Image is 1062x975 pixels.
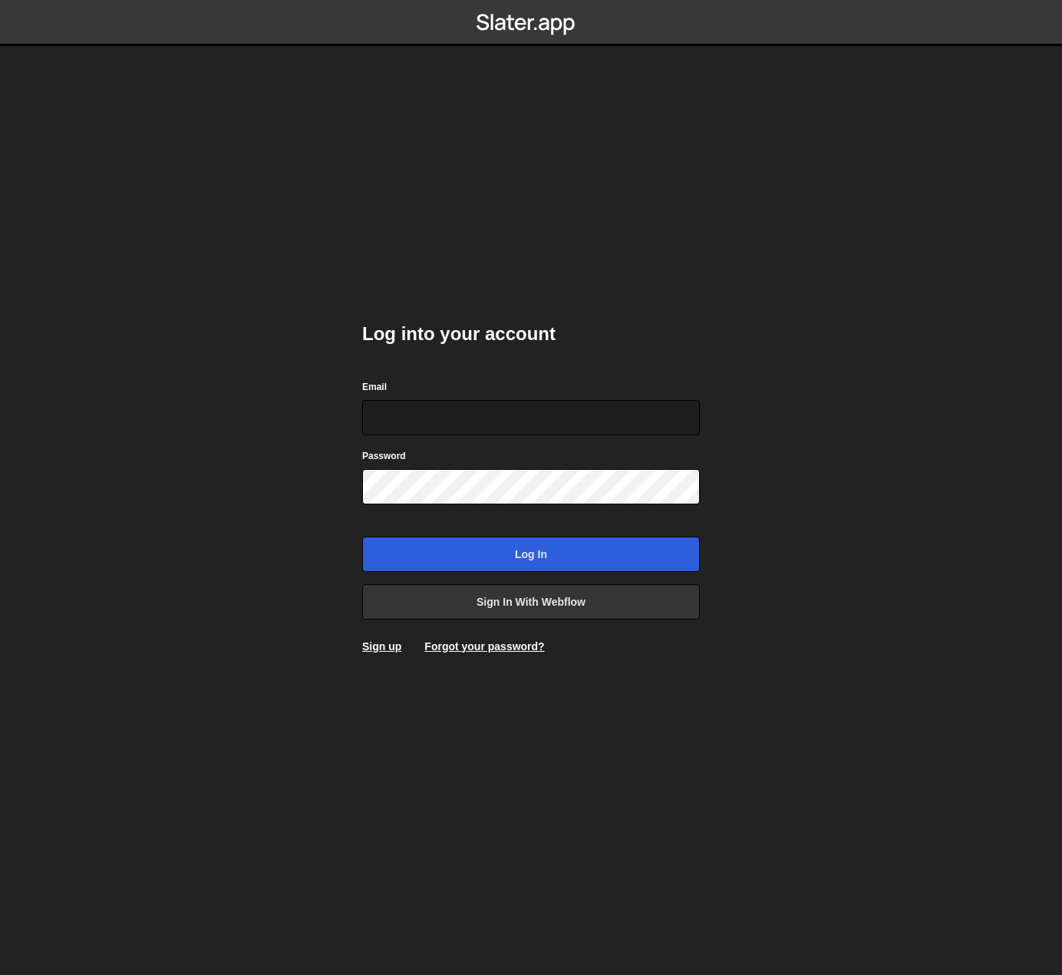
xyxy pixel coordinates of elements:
a: Sign in with Webflow [362,584,700,620]
label: Password [362,448,406,464]
h2: Log into your account [362,322,700,346]
label: Email [362,379,387,395]
a: Forgot your password? [424,640,544,653]
a: Sign up [362,640,401,653]
input: Log in [362,537,700,572]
